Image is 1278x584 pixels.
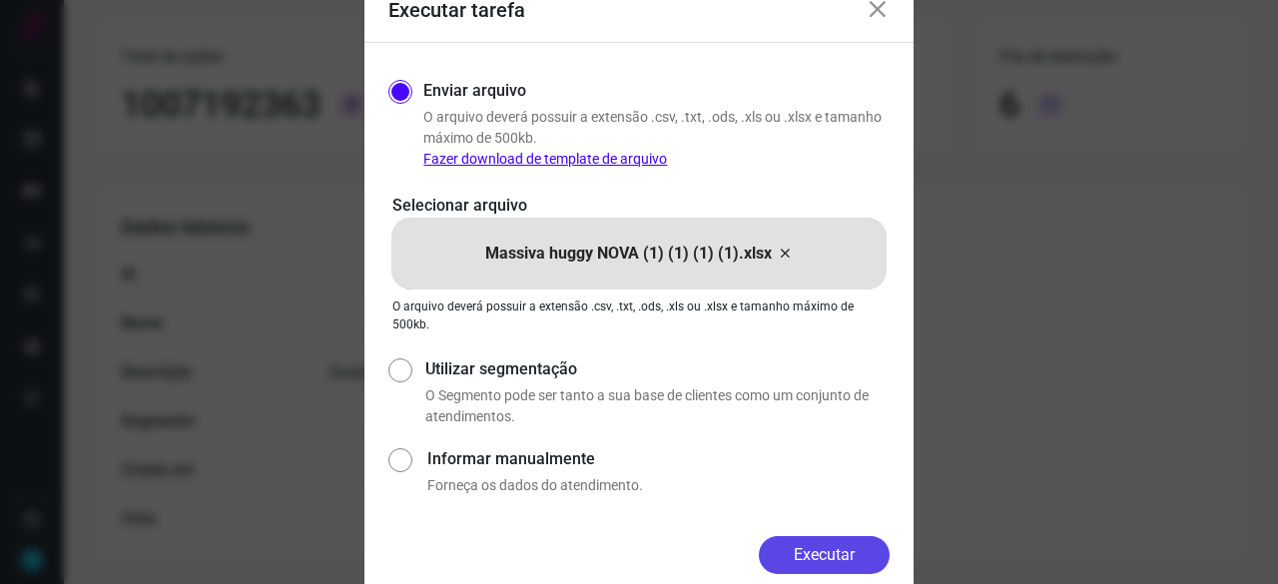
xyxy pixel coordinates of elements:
[485,242,772,266] p: Massiva huggy NOVA (1) (1) (1) (1).xlsx
[425,357,890,381] label: Utilizar segmentação
[759,536,890,574] button: Executar
[392,297,886,333] p: O arquivo deverá possuir a extensão .csv, .txt, .ods, .xls ou .xlsx e tamanho máximo de 500kb.
[427,475,890,496] p: Forneça os dados do atendimento.
[423,151,667,167] a: Fazer download de template de arquivo
[427,447,890,471] label: Informar manualmente
[425,385,890,427] p: O Segmento pode ser tanto a sua base de clientes como um conjunto de atendimentos.
[392,194,886,218] p: Selecionar arquivo
[423,79,526,103] label: Enviar arquivo
[423,107,890,170] p: O arquivo deverá possuir a extensão .csv, .txt, .ods, .xls ou .xlsx e tamanho máximo de 500kb.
